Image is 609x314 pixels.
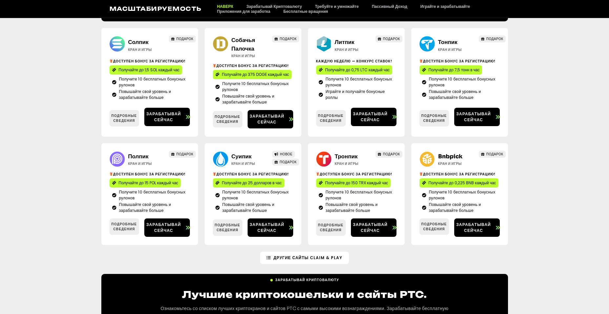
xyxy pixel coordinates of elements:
[110,5,202,12] a: Масштабируемость
[419,178,499,188] a: Получайте до 0,225 BNB каждый час
[316,178,391,188] a: Получайте до 150 TRX каждый час
[119,180,178,186] span: Получайте до 15 POL каждый час
[274,255,342,261] span: Другие сайты Claim & Play
[248,218,293,237] a: Зарабатывай сейчас
[117,189,187,201] span: Получите 10 бесплатных бонусных рулонов
[110,113,139,123] span: Подробные сведения
[248,113,287,125] span: Зарабатывай сейчас
[325,180,388,186] span: Получайте до 150 TRX каждый час
[438,39,457,46] a: Тонпик
[427,189,497,201] span: Получите 10 бесплатных бонусных рулонов
[169,151,195,158] a: ПОДАРОК
[272,151,295,158] a: НОВОЕ
[147,288,462,301] h2: Лучшие криптокошельки и сайты PTC.
[316,110,346,126] a: Подробные сведения
[383,152,400,157] span: ПОДАРОК
[316,219,346,236] a: Подробные сведения
[221,202,291,213] span: Повышайте свой уровень и зарабатывайте больше
[232,37,255,52] a: Собачья Палочка
[270,275,339,282] a: Зарабатывай Криптовалюту
[414,4,477,9] a: Играйте и зарабатывайте
[110,218,139,235] a: Подробные сведения
[335,47,376,52] h2: Кран и игры
[479,35,505,42] a: ПОДАРОК
[110,110,139,126] a: Подробные сведения
[176,152,193,157] span: ПОДАРОК
[232,54,273,58] h2: Кран и игры
[376,35,402,42] a: ПОДАРОК
[144,222,183,234] span: Зарабатывай сейчас
[110,172,190,177] h2: Доступен бонус за регистрацию!
[479,151,505,158] a: ПОДАРОК
[486,36,503,41] span: ПОДАРОК
[419,222,449,232] span: Подробные сведения
[427,202,497,213] span: Повышайте свой уровень и зарабатывайте больше
[144,111,183,123] span: Зарабатывай сейчас
[211,4,240,9] a: НАВЕРХ
[335,161,376,166] h2: Кран и игры
[211,4,500,14] nav: Меню
[429,67,480,73] span: Получайте до 7,5 тонн в час
[280,152,293,157] span: НОВОЕ
[454,222,493,234] span: Зарабатывай сейчас
[351,218,396,237] a: Зарабатывай сейчас
[110,59,190,64] h2: Доступен бонус за регистрацию!
[240,4,308,9] a: Зарабатывай Криптовалюту
[260,252,349,264] a: Другие сайты Claim & Play
[110,172,113,176] img: 🎁
[232,161,273,166] h2: Кран и игры
[213,172,216,176] img: 🎁
[365,4,414,9] a: Пассивный Доход
[419,218,449,235] a: Подробные сведения
[128,39,149,46] a: Солпик
[454,108,500,126] a: Зарабатывай сейчас
[427,76,497,88] span: Получите 10 бесплатных бонусных рулонов
[119,67,180,73] span: Получайте до 1,5 SOL каждый час
[232,153,252,160] a: Суипик
[316,223,346,233] span: Подробные сведения
[325,67,390,73] span: Получайте до 0,75 LTC каждый час
[316,113,346,123] span: Подробные сведения
[213,70,292,79] a: Получайте до 375 DOGE каждый час
[110,59,113,63] img: 🎁
[272,159,299,166] a: ПОДАРОК
[272,35,299,42] a: ПОДАРОК
[221,189,291,201] span: Получите 10 бесплатных бонусных рулонов
[222,72,289,78] span: Получайте до 375 DOGE каждый час
[427,89,497,101] span: Повышайте свой уровень и зарабатывайте больше
[419,65,482,75] a: Получайте до 7,5 тонн в час
[419,110,449,126] a: Подробные сведения
[169,35,195,42] a: ПОДАРОК
[383,36,400,41] span: ПОДАРОК
[110,222,139,232] span: Подробные сведения
[275,278,339,282] span: Зарабатывай Криптовалюту
[486,152,503,157] span: ПОДАРОК
[280,36,297,41] span: ПОДАРОК
[211,9,277,14] a: Приложения для заработка
[117,89,187,101] span: Повышайте свой уровень и зарабатывайте больше
[213,64,216,67] img: 🎁
[454,111,493,123] span: Зарабатывай сейчас
[316,59,396,64] h2: Каждую неделю — конкурс ставок!
[316,65,393,75] a: Получайте до 0,75 LTC каждый час
[454,218,500,237] a: Зарабатывай сейчас
[419,59,423,63] img: 🎁
[351,108,396,126] a: Зарабатывай сейчас
[277,9,335,14] a: Бесплатные вращения
[213,219,242,236] a: Подробные сведения
[213,114,242,124] span: Подробные сведения
[128,161,169,166] h2: Кран и игры
[309,4,365,9] a: Требуйте и умножайте
[438,161,479,166] h2: Кран и игры
[438,47,479,52] h2: Кран и игры
[110,65,182,75] a: Получайте до 1,5 SOL каждый час
[144,108,190,126] a: Зарабатывай сейчас
[176,36,193,41] span: ПОДАРОК
[376,151,402,158] a: ПОДАРОК
[110,178,181,188] a: Получайте до 15 POL каждый час
[117,76,187,88] span: Получите 10 бесплатных бонусных рулонов
[221,93,291,105] span: Повышайте свой уровень и зарабатывайте больше
[335,153,358,160] a: Тронпик
[213,111,242,127] a: Подробные сведения
[222,180,282,186] span: Получайте до 25 долларов в час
